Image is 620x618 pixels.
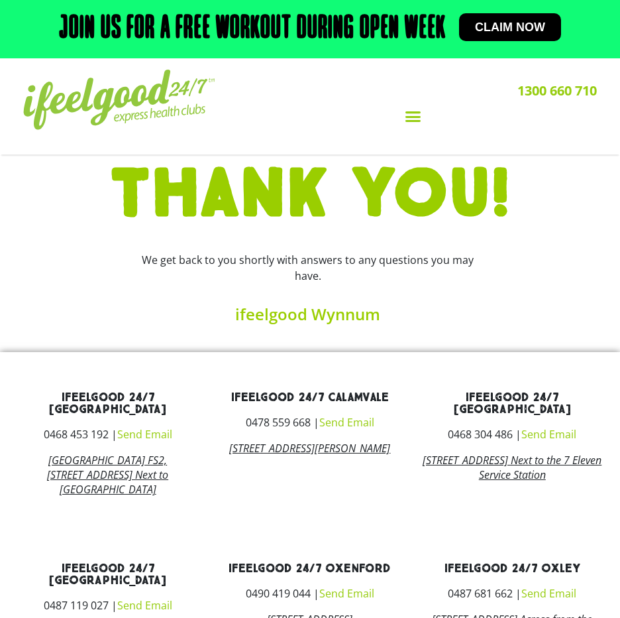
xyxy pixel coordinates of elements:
div: Menu Toggle [229,104,597,129]
a: ifeelgood 24/7 [GEOGRAPHIC_DATA] [454,390,571,417]
a: ifeelgood 24/7 [GEOGRAPHIC_DATA] [49,561,166,588]
a: Send Email [521,427,576,442]
span: Claim now [475,21,545,33]
h2: Join us for a free workout during open week [59,13,446,45]
a: Send Email [117,598,172,613]
h3: 0490 419 044 | [219,588,401,599]
h1: THANK YOU! [7,161,613,229]
a: ifeelgood 24/7 Oxenford [229,561,391,576]
a: Send Email [319,586,374,601]
h3: 0487 119 027 | [17,600,199,611]
h4: ifeelgood Wynnum [130,306,485,322]
h3: 0468 453 192 | [17,429,199,440]
a: ifeelgood 24/7 [GEOGRAPHIC_DATA] [49,390,166,417]
a: Claim now [459,13,561,41]
a: Send Email [319,415,374,430]
a: 1300 660 710 [517,82,597,99]
h3: 0468 304 486 | [421,429,603,440]
a: ifeelgood 24/7 Oxley [444,561,580,576]
a: ifeelgood 24/7 Calamvale [231,390,389,405]
h3: 0487 681 662 | [421,588,603,599]
a: [GEOGRAPHIC_DATA] FS2, [STREET_ADDRESS] Next to [GEOGRAPHIC_DATA] [47,453,168,497]
a: [STREET_ADDRESS][PERSON_NAME] [229,441,390,456]
a: Send Email [521,586,576,601]
h3: 0478 559 668 | [219,417,401,428]
a: Send Email [117,427,172,442]
p: We get back to you shortly with answers to any questions you may have. [130,252,485,284]
a: [STREET_ADDRESS] Next to the 7 Eleven Service Station [423,453,601,482]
